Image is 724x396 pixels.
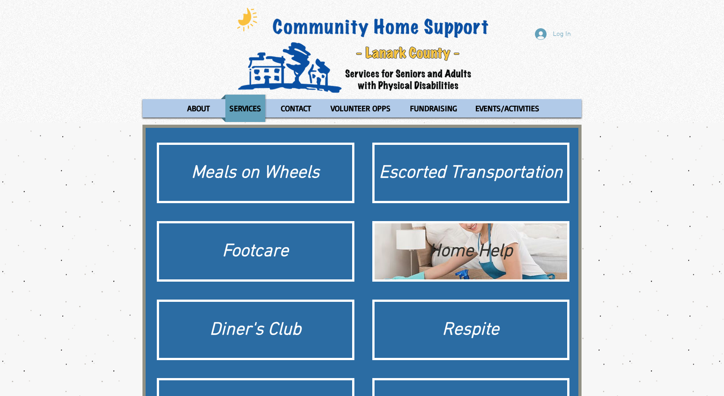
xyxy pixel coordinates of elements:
p: EVENTS/ACTIVITIES [471,95,543,122]
div: Diner's Club [164,318,348,343]
span: Log In [550,30,574,39]
a: Respite [372,300,570,360]
a: Escorted Transportation [372,143,570,203]
a: SERVICES [221,95,270,122]
a: ABOUT [179,95,219,122]
a: Footcare [157,221,354,282]
a: Diner's Club [157,300,354,360]
a: EVENTS/ACTIVITIES [467,95,548,122]
a: Meals on Wheels [157,143,354,203]
p: SERVICES [225,95,265,122]
p: CONTACT [277,95,315,122]
p: VOLUNTEER OPPS [327,95,395,122]
div: Meals on Wheels [164,161,348,186]
p: ABOUT [183,95,214,122]
div: Home Help [379,239,563,264]
button: Log In [529,26,577,43]
p: FUNDRAISING [406,95,461,122]
nav: Site [142,95,582,122]
a: CONTACT [272,95,320,122]
a: Home HelpHome Help [372,221,570,282]
div: Footcare [164,239,348,264]
div: Escorted Transportation [379,161,563,186]
a: VOLUNTEER OPPS [322,95,399,122]
a: FUNDRAISING [401,95,465,122]
div: Respite [379,318,563,343]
